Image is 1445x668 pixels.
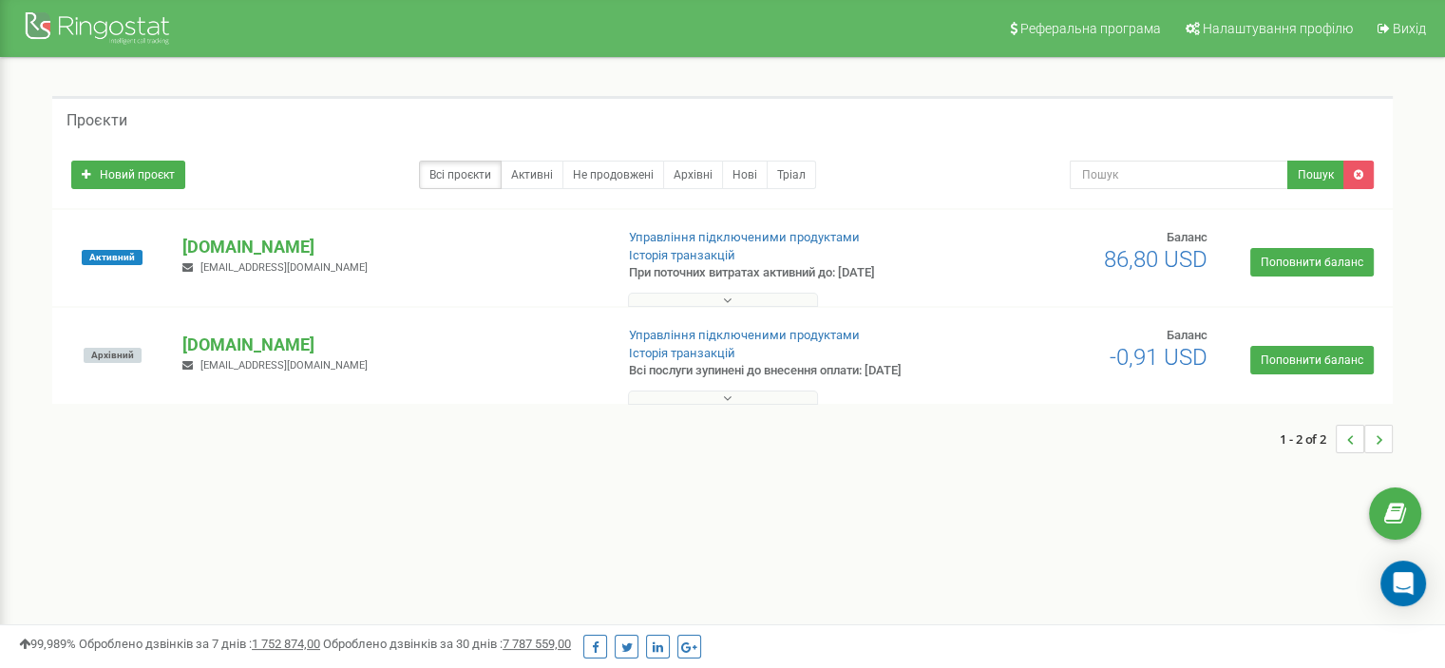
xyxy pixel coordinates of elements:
[252,637,320,651] u: 1 752 874,00
[79,637,320,651] span: Оброблено дзвінків за 7 днів :
[200,359,368,372] span: [EMAIL_ADDRESS][DOMAIN_NAME]
[67,112,127,129] h5: Проєкти
[182,333,598,357] p: [DOMAIN_NAME]
[629,346,735,360] a: Історія транзакцій
[1280,406,1393,472] nav: ...
[200,261,368,274] span: [EMAIL_ADDRESS][DOMAIN_NAME]
[1380,561,1426,606] div: Open Intercom Messenger
[419,161,502,189] a: Всі проєкти
[323,637,571,651] span: Оброблено дзвінків за 30 днів :
[1020,21,1161,36] span: Реферальна програма
[182,235,598,259] p: [DOMAIN_NAME]
[1104,246,1207,273] span: 86,80 USD
[71,161,185,189] a: Новий проєкт
[1070,161,1288,189] input: Пошук
[629,328,860,342] a: Управління підключеними продуктами
[629,230,860,244] a: Управління підключеними продуктами
[84,348,142,363] span: Архівний
[663,161,723,189] a: Архівні
[503,637,571,651] u: 7 787 559,00
[1167,328,1207,342] span: Баланс
[501,161,563,189] a: Активні
[1250,248,1374,277] a: Поповнити баланс
[1110,344,1207,371] span: -0,91 USD
[722,161,768,189] a: Нові
[1203,21,1353,36] span: Налаштування профілю
[1167,230,1207,244] span: Баланс
[629,362,933,380] p: Всі послуги зупинені до внесення оплати: [DATE]
[19,637,76,651] span: 99,989%
[629,264,933,282] p: При поточних витратах активний до: [DATE]
[767,161,816,189] a: Тріал
[629,248,735,262] a: Історія транзакцій
[1393,21,1426,36] span: Вихід
[1250,346,1374,374] a: Поповнити баланс
[1280,425,1336,453] span: 1 - 2 of 2
[1287,161,1344,189] button: Пошук
[562,161,664,189] a: Не продовжені
[82,250,143,265] span: Активний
